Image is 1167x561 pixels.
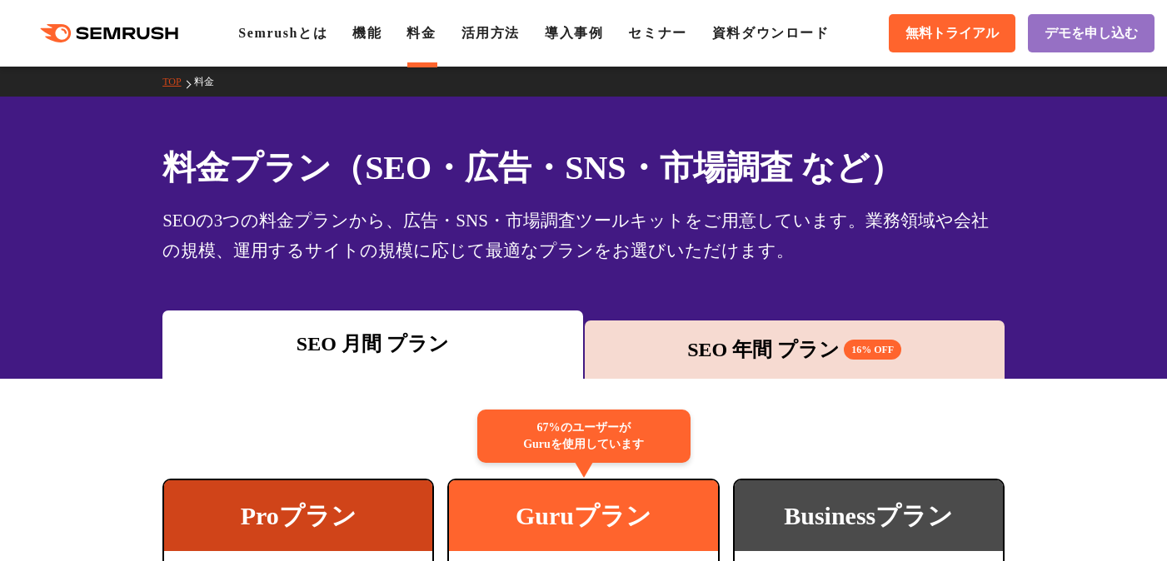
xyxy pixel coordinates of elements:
[162,143,1005,192] h1: 料金プラン（SEO・広告・SNS・市場調査 など）
[164,480,432,551] div: Proプラン
[238,26,327,40] a: Semrushとは
[905,25,999,42] span: 無料トライアル
[162,206,1005,266] div: SEOの3つの料金プランから、広告・SNS・市場調査ツールキットをご用意しています。業務領域や会社の規模、運用するサイトの規模に応じて最適なプランをお選びいただけます。
[194,76,227,87] a: 料金
[406,26,436,40] a: 料金
[712,26,830,40] a: 資料ダウンロード
[844,340,901,360] span: 16% OFF
[461,26,520,40] a: 活用方法
[449,480,717,551] div: Guruプラン
[352,26,382,40] a: 機能
[545,26,603,40] a: 導入事例
[889,14,1015,52] a: 無料トライアル
[1045,25,1138,42] span: デモを申し込む
[171,329,574,359] div: SEO 月間 プラン
[735,480,1003,551] div: Businessプラン
[593,335,996,365] div: SEO 年間 プラン
[162,76,193,87] a: TOP
[628,26,686,40] a: セミナー
[477,410,691,463] div: 67%のユーザーが Guruを使用しています
[1028,14,1155,52] a: デモを申し込む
